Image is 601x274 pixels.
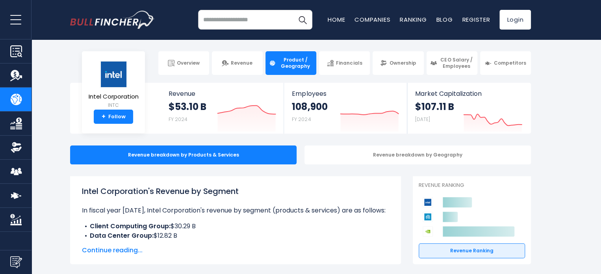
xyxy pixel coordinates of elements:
a: Competitors [480,51,531,75]
a: Product / Geography [265,51,316,75]
strong: 108,900 [292,101,327,113]
p: In fiscal year [DATE], Intel Corporation's revenue by segment (products & services) are as follows: [82,206,389,215]
a: Ranking [400,15,427,24]
span: Employees [292,90,399,97]
a: Revenue [212,51,263,75]
strong: $53.10 B [169,101,206,113]
small: [DATE] [415,116,430,123]
a: Ownership [373,51,423,75]
span: Overview [177,60,200,66]
div: Revenue breakdown by Geography [304,145,531,164]
a: Market Capitalization $107.11 B [DATE] [407,83,530,134]
p: Revenue Ranking [419,182,525,189]
span: CEO Salary / Employees [439,57,474,69]
h1: Intel Corporation's Revenue by Segment [82,185,389,197]
b: Data Center Group: [90,231,154,240]
a: Register [462,15,490,24]
a: CEO Salary / Employees [427,51,477,75]
a: Employees 108,900 FY 2024 [284,83,406,134]
span: Market Capitalization [415,90,522,97]
a: Financials [319,51,370,75]
a: +Follow [94,110,133,124]
a: Login [499,10,531,30]
span: Competitors [494,60,526,66]
span: Ownership [389,60,416,66]
small: INTC [89,102,139,109]
li: $12.82 B [82,231,389,240]
b: Client Computing Group: [90,222,171,231]
span: Revenue [231,60,252,66]
div: Revenue breakdown by Products & Services [70,145,297,164]
li: $30.29 B [82,222,389,231]
a: Blog [436,15,453,24]
a: Home [328,15,345,24]
span: Financials [336,60,362,66]
span: Revenue [169,90,276,97]
strong: + [102,113,106,120]
img: NVIDIA Corporation competitors logo [423,226,433,237]
img: Applied Materials competitors logo [423,212,433,222]
span: Product / Geography [278,57,313,69]
strong: $107.11 B [415,101,454,113]
span: Intel Corporation [89,93,139,100]
a: Companies [354,15,390,24]
a: Intel Corporation INTC [88,61,139,110]
img: Intel Corporation competitors logo [423,197,433,207]
a: Revenue $53.10 B FY 2024 [161,83,284,134]
a: Revenue Ranking [419,243,525,258]
img: Ownership [10,142,22,153]
button: Search [293,10,312,30]
img: bullfincher logo [70,11,155,29]
a: Go to homepage [70,11,155,29]
small: FY 2024 [169,116,187,123]
a: Overview [158,51,209,75]
small: FY 2024 [292,116,311,123]
span: Continue reading... [82,246,389,255]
